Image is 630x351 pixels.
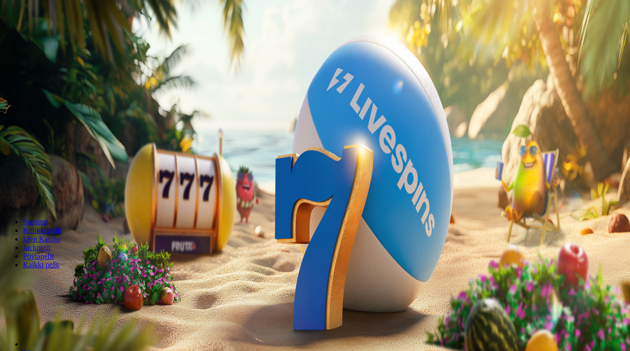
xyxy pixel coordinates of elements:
[23,261,59,269] span: Kaikki pelit
[23,235,61,243] a: Live Kasino
[4,201,626,287] header: Lobby
[23,218,48,226] a: Suositut
[4,201,626,269] nav: Lobby
[23,243,51,252] a: Jackpotit
[23,252,54,260] a: Pöytäpelit
[23,226,62,234] a: Kolikkopelit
